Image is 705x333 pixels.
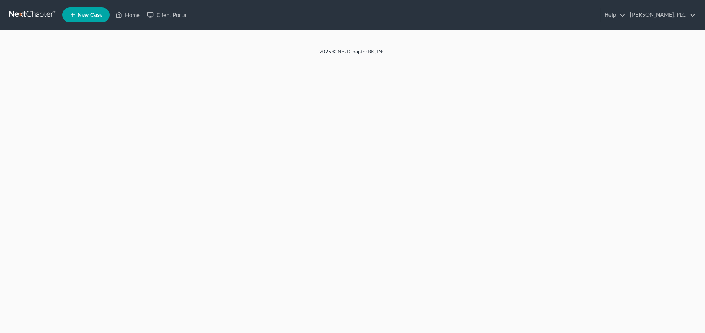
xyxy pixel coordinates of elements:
[62,7,110,22] new-legal-case-button: New Case
[112,8,143,22] a: Home
[143,8,192,22] a: Client Portal
[601,8,626,22] a: Help
[141,48,564,61] div: 2025 © NextChapterBK, INC
[626,8,696,22] a: [PERSON_NAME], PLC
